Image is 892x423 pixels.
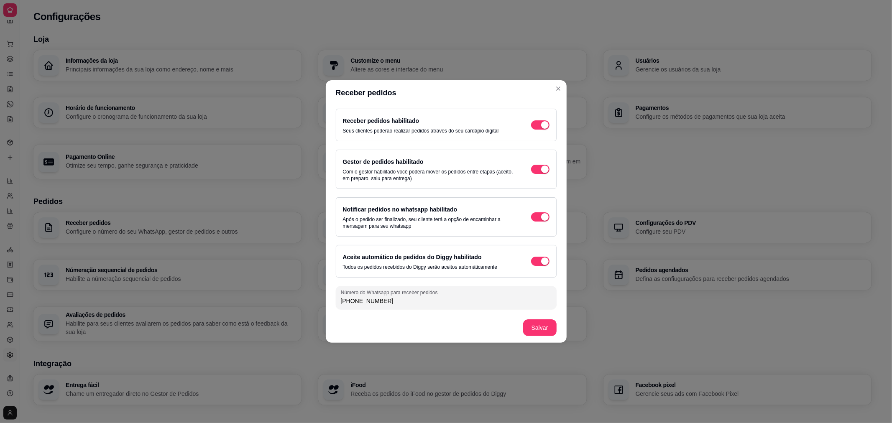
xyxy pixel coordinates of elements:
[343,206,458,213] label: Notificar pedidos no whatsapp habilitado
[343,264,498,270] p: Todos os pedidos recebidos do Diggy serão aceitos automáticamente
[343,117,419,124] label: Receber pedidos habilitado
[326,80,567,105] header: Receber pedidos
[552,82,565,95] button: Close
[343,168,514,182] p: Com o gestor habilitado você poderá mover os pedidos entre etapas (aceito, em preparo, saiu para ...
[343,254,482,260] label: Aceite automático de pedidos do Diggy habilitado
[523,319,557,336] button: Salvar
[341,289,440,296] label: Número do Whatsapp para receber pedidos
[343,158,424,165] label: Gestor de pedidos habilitado
[343,216,514,229] p: Após o pedido ser finalizado, seu cliente terá a opção de encaminhar a mensagem para seu whatsapp
[341,297,552,305] input: Número do Whatsapp para receber pedidos
[343,127,499,134] p: Seus clientes poderão realizar pedidos através do seu cardápio digital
